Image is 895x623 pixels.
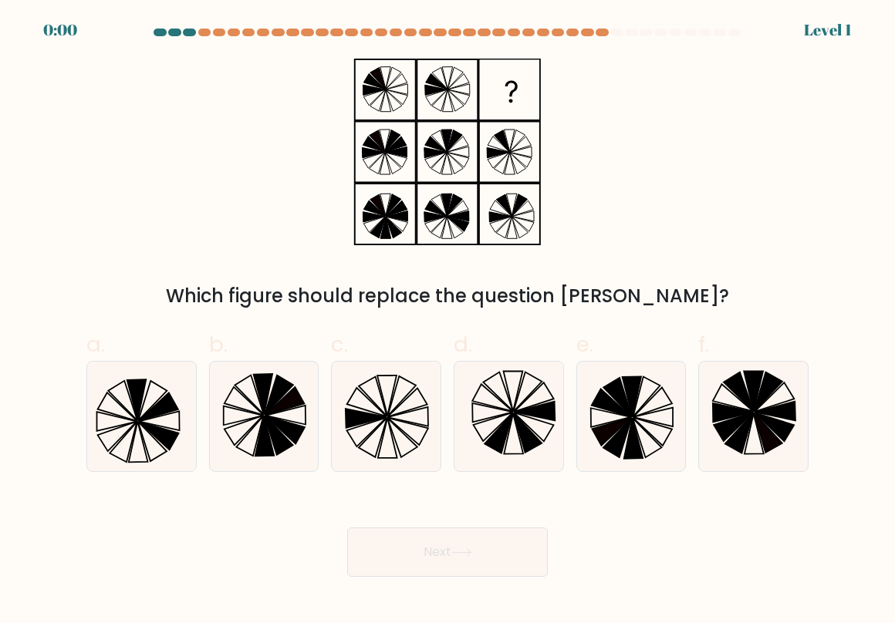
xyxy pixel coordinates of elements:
[86,329,105,359] span: a.
[698,329,709,359] span: f.
[331,329,348,359] span: c.
[804,19,852,42] div: Level 1
[96,282,799,310] div: Which figure should replace the question [PERSON_NAME]?
[454,329,472,359] span: d.
[209,329,228,359] span: b.
[347,527,548,577] button: Next
[43,19,77,42] div: 0:00
[576,329,593,359] span: e.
